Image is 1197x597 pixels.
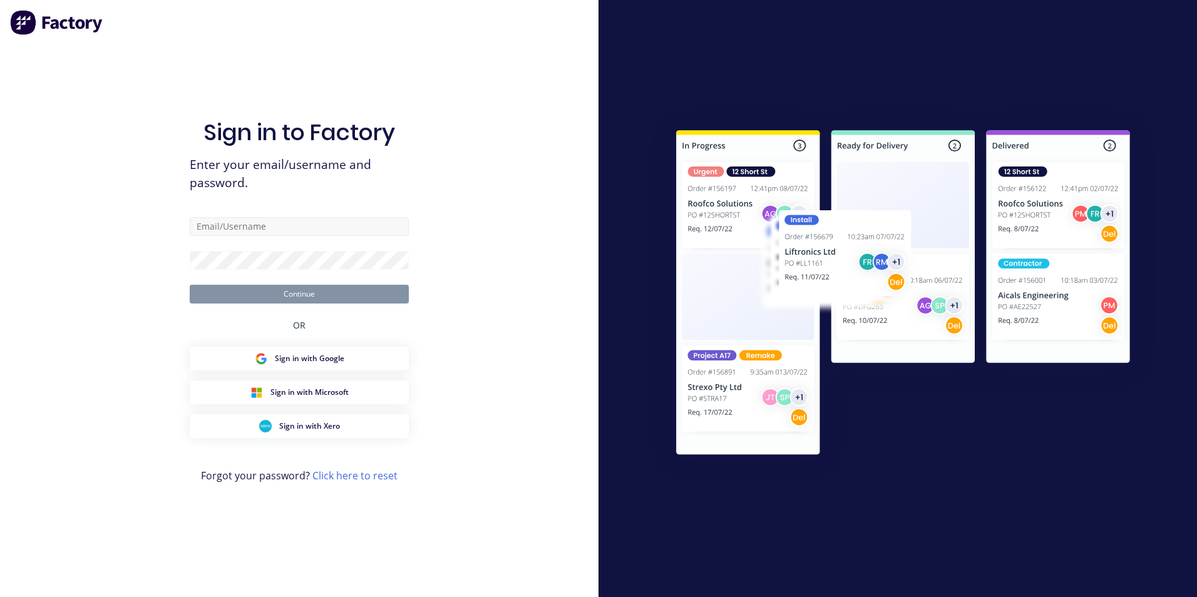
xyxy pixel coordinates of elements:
span: Enter your email/username and password. [190,156,409,192]
span: Sign in with Xero [279,421,340,432]
input: Email/Username [190,217,409,236]
img: Microsoft Sign in [250,386,263,399]
span: Sign in with Google [275,353,344,364]
h1: Sign in to Factory [203,119,395,146]
button: Google Sign inSign in with Google [190,347,409,370]
span: Sign in with Microsoft [270,387,349,398]
img: Xero Sign in [259,420,272,432]
button: Xero Sign inSign in with Xero [190,414,409,438]
div: OR [293,304,306,347]
span: Forgot your password? [201,468,398,483]
a: Click here to reset [312,469,398,482]
button: Microsoft Sign inSign in with Microsoft [190,380,409,404]
img: Sign in [649,105,1158,484]
button: Continue [190,285,409,304]
img: Factory [10,10,104,35]
img: Google Sign in [255,352,267,365]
